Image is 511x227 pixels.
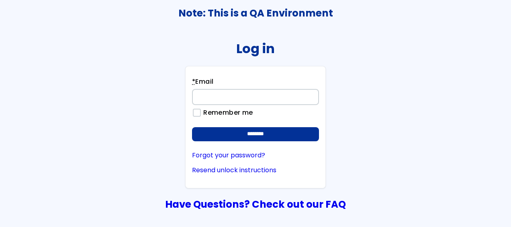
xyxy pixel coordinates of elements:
abbr: required [192,77,195,86]
label: Remember me [199,109,253,116]
h2: Log in [236,41,275,56]
label: Email [192,77,213,89]
a: Forgot your password? [192,152,319,159]
a: Have Questions? Check out our FAQ [165,197,346,211]
a: Resend unlock instructions [192,167,319,174]
h3: Note: This is a QA Environment [0,8,511,19]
